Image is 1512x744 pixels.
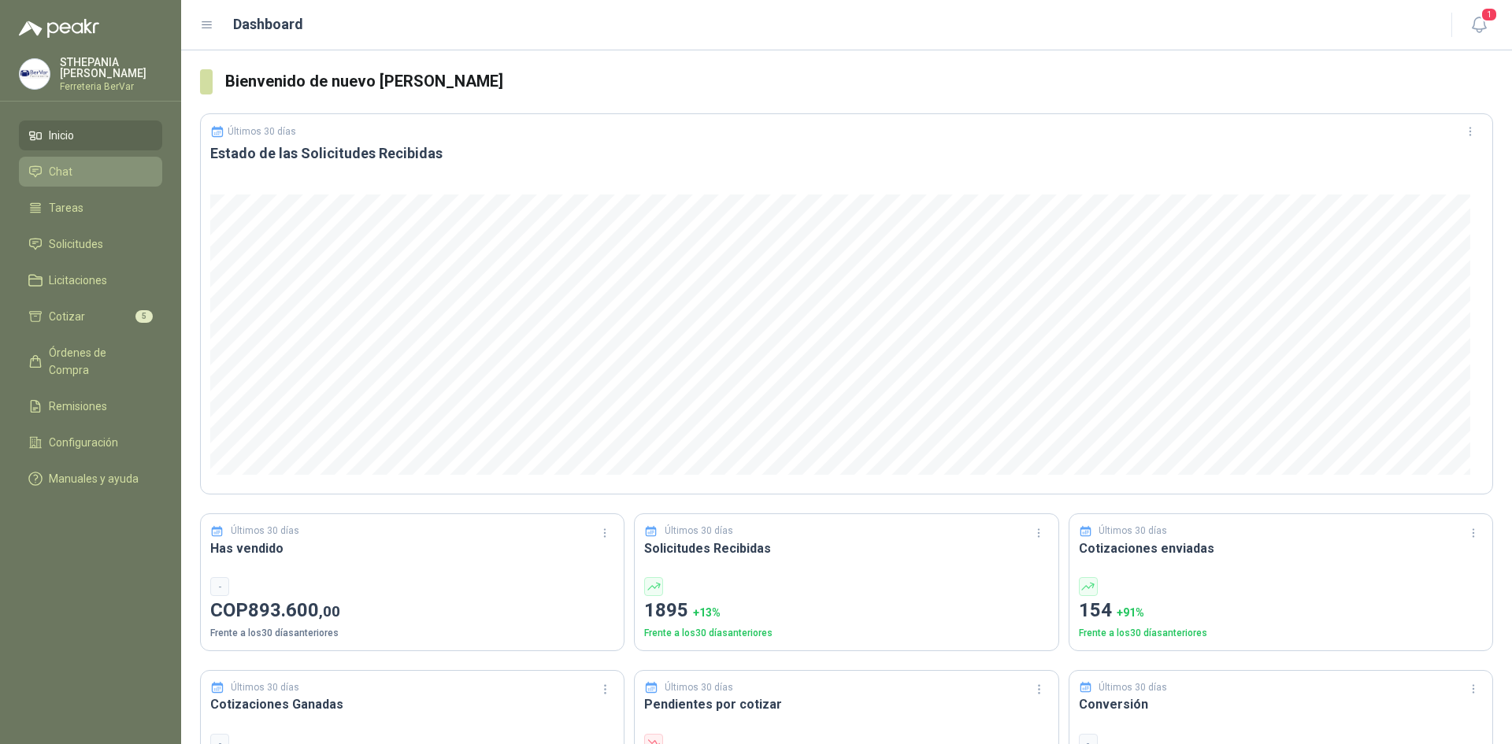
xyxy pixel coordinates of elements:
[1117,606,1144,619] span: + 91 %
[1099,524,1167,539] p: Últimos 30 días
[19,229,162,259] a: Solicitudes
[49,308,85,325] span: Cotizar
[319,602,340,620] span: ,00
[644,539,1048,558] h3: Solicitudes Recibidas
[1079,539,1483,558] h3: Cotizaciones enviadas
[1079,626,1483,641] p: Frente a los 30 días anteriores
[231,524,299,539] p: Últimos 30 días
[49,434,118,451] span: Configuración
[135,310,153,323] span: 5
[665,680,733,695] p: Últimos 30 días
[19,391,162,421] a: Remisiones
[1079,596,1483,626] p: 154
[1465,11,1493,39] button: 1
[1099,680,1167,695] p: Últimos 30 días
[49,235,103,253] span: Solicitudes
[210,694,614,714] h3: Cotizaciones Ganadas
[49,127,74,144] span: Inicio
[210,596,614,626] p: COP
[19,338,162,385] a: Órdenes de Compra
[248,599,340,621] span: 893.600
[49,344,147,379] span: Órdenes de Compra
[644,694,1048,714] h3: Pendientes por cotizar
[233,13,303,35] h1: Dashboard
[19,464,162,494] a: Manuales y ayuda
[1079,694,1483,714] h3: Conversión
[19,265,162,295] a: Licitaciones
[693,606,721,619] span: + 13 %
[49,199,83,217] span: Tareas
[644,626,1048,641] p: Frente a los 30 días anteriores
[60,82,162,91] p: Ferreteria BerVar
[49,272,107,289] span: Licitaciones
[210,144,1483,163] h3: Estado de las Solicitudes Recibidas
[19,120,162,150] a: Inicio
[210,626,614,641] p: Frente a los 30 días anteriores
[210,577,229,596] div: -
[19,157,162,187] a: Chat
[49,470,139,487] span: Manuales y ayuda
[644,596,1048,626] p: 1895
[60,57,162,79] p: STHEPANIA [PERSON_NAME]
[210,539,614,558] h3: Has vendido
[225,69,1493,94] h3: Bienvenido de nuevo [PERSON_NAME]
[228,126,296,137] p: Últimos 30 días
[49,163,72,180] span: Chat
[20,59,50,89] img: Company Logo
[19,428,162,457] a: Configuración
[19,302,162,331] a: Cotizar5
[19,19,99,38] img: Logo peakr
[49,398,107,415] span: Remisiones
[665,524,733,539] p: Últimos 30 días
[1480,7,1498,22] span: 1
[231,680,299,695] p: Últimos 30 días
[19,193,162,223] a: Tareas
